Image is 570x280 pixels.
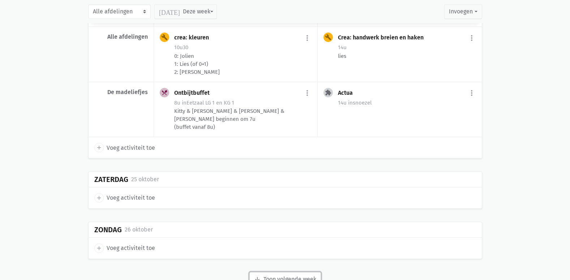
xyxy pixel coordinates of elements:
[338,99,347,106] span: 14u
[338,52,476,60] div: lies
[96,245,102,251] i: add
[96,144,102,151] i: add
[159,8,180,15] i: [DATE]
[94,193,155,203] a: add Voeg activiteit toe
[125,225,153,234] div: 26 oktober
[107,243,155,253] span: Voeg activiteit toe
[161,89,168,96] i: local_dining
[174,52,312,76] div: 0: Jolien 1: Lies (of 0+1) 2: [PERSON_NAME]
[325,34,331,41] i: build
[174,99,180,106] span: 8u
[94,33,148,41] div: Alle afdelingen
[96,195,102,201] i: add
[107,143,155,153] span: Voeg activiteit toe
[94,89,148,96] div: De madeliefjes
[161,34,168,41] i: build
[94,175,128,184] div: Zaterdag
[182,99,187,106] span: in
[338,34,429,41] div: Crea: handwerk breien en haken
[182,99,234,106] span: Eetzaal LG 1 en KG 1
[174,107,312,131] div: Kitty & [PERSON_NAME] & [PERSON_NAME] & [PERSON_NAME] beginnen om 7u (buffet vanaf 8u)
[174,89,215,97] div: Ontbijtbuffet
[174,44,188,51] span: 10u30
[348,99,353,106] span: in
[94,226,122,234] div: Zondag
[174,34,215,41] div: crea: kleuren
[94,143,155,152] a: add Voeg activiteit toe
[325,89,331,96] i: extension
[94,243,155,253] a: add Voeg activiteit toe
[444,4,482,19] button: Invoegen
[348,99,372,106] span: snoezel
[131,175,159,184] div: 25 oktober
[338,89,359,97] div: Actua
[107,193,155,203] span: Voeg activiteit toe
[338,44,347,51] span: 14u
[154,4,217,19] button: Deze week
